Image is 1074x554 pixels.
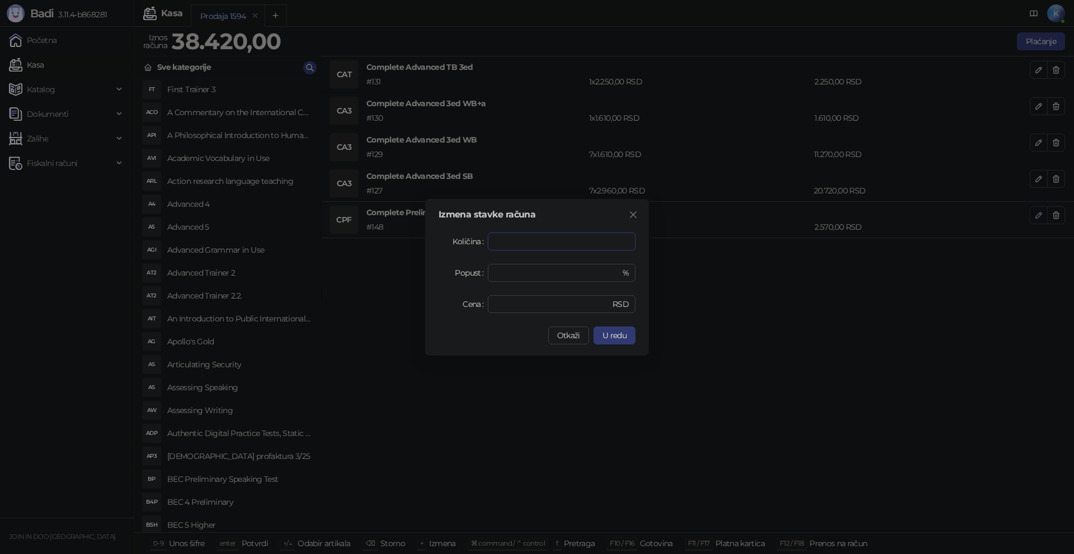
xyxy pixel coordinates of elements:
div: Izmena stavke računa [439,210,635,219]
span: Zatvori [624,210,642,219]
button: Close [624,206,642,224]
input: Količina [488,233,635,250]
label: Popust [455,264,488,282]
input: Popust [494,264,620,281]
span: Otkaži [557,330,580,340]
label: Cena [463,295,488,313]
input: Cena [494,296,610,312]
span: close [629,210,638,219]
button: Otkaži [548,326,589,344]
label: Količina [453,233,488,250]
button: U redu [593,326,635,344]
span: U redu [602,330,626,340]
